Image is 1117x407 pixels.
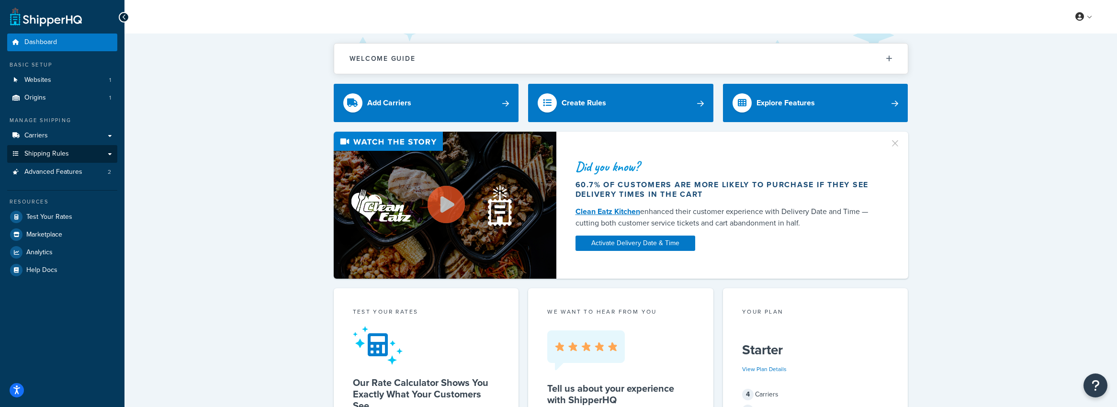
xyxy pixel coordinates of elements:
div: Your Plan [742,307,889,318]
span: Dashboard [24,38,57,46]
a: Analytics [7,244,117,261]
a: Origins1 [7,89,117,107]
a: Explore Features [723,84,908,122]
span: Carriers [24,132,48,140]
a: Activate Delivery Date & Time [575,236,695,251]
button: Open Resource Center [1083,373,1107,397]
div: Explore Features [756,96,815,110]
img: Video thumbnail [334,132,556,279]
a: Websites1 [7,71,117,89]
span: Websites [24,76,51,84]
span: Marketplace [26,231,62,239]
div: Manage Shipping [7,116,117,124]
a: Shipping Rules [7,145,117,163]
div: Carriers [742,388,889,401]
span: Test Your Rates [26,213,72,221]
a: View Plan Details [742,365,787,373]
div: Add Carriers [367,96,411,110]
span: 1 [109,94,111,102]
span: Analytics [26,249,53,257]
span: Help Docs [26,266,57,274]
a: Clean Eatz Kitchen [575,206,640,217]
span: Advanced Features [24,168,82,176]
h2: Welcome Guide [350,55,416,62]
div: Did you know? [575,160,878,173]
a: Advanced Features2 [7,163,117,181]
h5: Tell us about your experience with ShipperHQ [547,383,694,406]
div: Test your rates [353,307,500,318]
span: Origins [24,94,46,102]
span: 4 [742,389,754,400]
a: Marketplace [7,226,117,243]
div: Create Rules [562,96,606,110]
div: Basic Setup [7,61,117,69]
a: Test Your Rates [7,208,117,226]
div: Resources [7,198,117,206]
a: Carriers [7,127,117,145]
span: 1 [109,76,111,84]
button: Welcome Guide [334,44,908,74]
a: Create Rules [528,84,713,122]
div: 60.7% of customers are more likely to purchase if they see delivery times in the cart [575,180,878,199]
a: Dashboard [7,34,117,51]
h5: Starter [742,342,889,358]
li: Origins [7,89,117,107]
span: Shipping Rules [24,150,69,158]
a: Add Carriers [334,84,519,122]
li: Advanced Features [7,163,117,181]
p: we want to hear from you [547,307,694,316]
span: 2 [108,168,111,176]
a: Help Docs [7,261,117,279]
div: enhanced their customer experience with Delivery Date and Time — cutting both customer service ti... [575,206,878,229]
li: Websites [7,71,117,89]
